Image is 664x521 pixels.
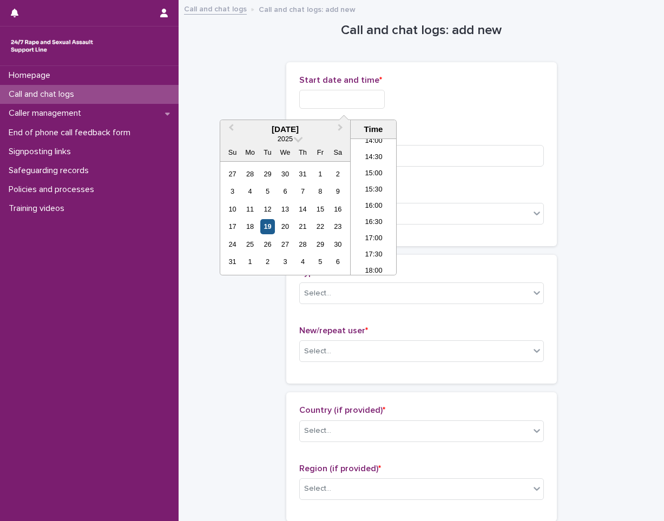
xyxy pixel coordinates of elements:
[4,70,59,81] p: Homepage
[304,425,331,437] div: Select...
[225,254,240,269] div: Choose Sunday, August 31st, 2025
[331,145,345,160] div: Sa
[4,166,97,176] p: Safeguarding records
[313,237,327,252] div: Choose Friday, August 29th, 2025
[242,219,257,234] div: Choose Monday, August 18th, 2025
[299,406,385,414] span: Country (if provided)
[225,219,240,234] div: Choose Sunday, August 17th, 2025
[351,231,397,247] li: 17:00
[313,219,327,234] div: Choose Friday, August 22nd, 2025
[313,254,327,269] div: Choose Friday, September 5th, 2025
[313,202,327,216] div: Choose Friday, August 15th, 2025
[4,147,80,157] p: Signposting links
[295,219,310,234] div: Choose Thursday, August 21st, 2025
[259,3,356,15] p: Call and chat logs: add new
[242,167,257,181] div: Choose Monday, July 28th, 2025
[304,346,331,357] div: Select...
[313,145,327,160] div: Fr
[331,167,345,181] div: Choose Saturday, August 2nd, 2025
[4,203,73,214] p: Training videos
[304,483,331,494] div: Select...
[295,167,310,181] div: Choose Thursday, July 31st, 2025
[351,134,397,150] li: 14:00
[260,145,275,160] div: Tu
[351,215,397,231] li: 16:30
[260,219,275,234] div: Choose Tuesday, August 19th, 2025
[260,202,275,216] div: Choose Tuesday, August 12th, 2025
[333,121,350,139] button: Next Month
[242,202,257,216] div: Choose Monday, August 11th, 2025
[242,254,257,269] div: Choose Monday, September 1st, 2025
[295,254,310,269] div: Choose Thursday, September 4th, 2025
[331,219,345,234] div: Choose Saturday, August 23rd, 2025
[220,124,350,134] div: [DATE]
[225,167,240,181] div: Choose Sunday, July 27th, 2025
[221,121,239,139] button: Previous Month
[278,237,292,252] div: Choose Wednesday, August 27th, 2025
[295,184,310,199] div: Choose Thursday, August 7th, 2025
[225,184,240,199] div: Choose Sunday, August 3rd, 2025
[242,145,257,160] div: Mo
[331,184,345,199] div: Choose Saturday, August 9th, 2025
[223,165,346,271] div: month 2025-08
[278,254,292,269] div: Choose Wednesday, September 3rd, 2025
[286,23,557,38] h1: Call and chat logs: add new
[304,288,331,299] div: Select...
[242,237,257,252] div: Choose Monday, August 25th, 2025
[351,166,397,182] li: 15:00
[278,184,292,199] div: Choose Wednesday, August 6th, 2025
[331,237,345,252] div: Choose Saturday, August 30th, 2025
[295,237,310,252] div: Choose Thursday, August 28th, 2025
[299,76,382,84] span: Start date and time
[278,219,292,234] div: Choose Wednesday, August 20th, 2025
[299,464,381,473] span: Region (if provided)
[225,237,240,252] div: Choose Sunday, August 24th, 2025
[331,254,345,269] div: Choose Saturday, September 6th, 2025
[4,128,139,138] p: End of phone call feedback form
[260,254,275,269] div: Choose Tuesday, September 2nd, 2025
[351,150,397,166] li: 14:30
[353,124,393,134] div: Time
[260,167,275,181] div: Choose Tuesday, July 29th, 2025
[313,167,327,181] div: Choose Friday, August 1st, 2025
[260,184,275,199] div: Choose Tuesday, August 5th, 2025
[4,89,83,100] p: Call and chat logs
[313,184,327,199] div: Choose Friday, August 8th, 2025
[278,167,292,181] div: Choose Wednesday, July 30th, 2025
[184,2,247,15] a: Call and chat logs
[225,202,240,216] div: Choose Sunday, August 10th, 2025
[242,184,257,199] div: Choose Monday, August 4th, 2025
[9,35,95,57] img: rhQMoQhaT3yELyF149Cw
[278,202,292,216] div: Choose Wednesday, August 13th, 2025
[278,145,292,160] div: We
[278,135,293,143] span: 2025
[351,247,397,263] li: 17:30
[295,202,310,216] div: Choose Thursday, August 14th, 2025
[4,108,90,118] p: Caller management
[351,263,397,280] li: 18:00
[225,145,240,160] div: Su
[260,237,275,252] div: Choose Tuesday, August 26th, 2025
[295,145,310,160] div: Th
[331,202,345,216] div: Choose Saturday, August 16th, 2025
[351,182,397,199] li: 15:30
[351,199,397,215] li: 16:00
[299,326,368,335] span: New/repeat user
[4,184,103,195] p: Policies and processes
